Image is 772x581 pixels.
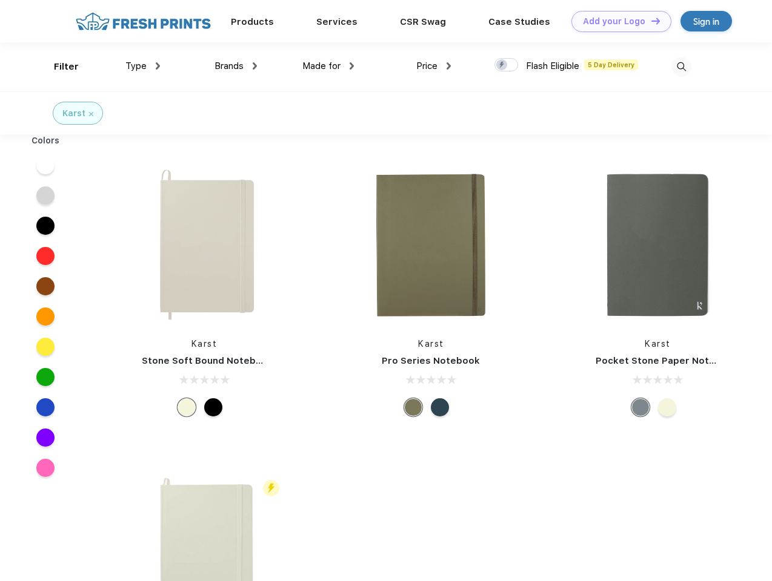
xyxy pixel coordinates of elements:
[680,11,732,31] a: Sign in
[382,355,480,366] a: Pro Series Notebook
[72,11,215,32] img: fo%20logo%202.webp
[89,112,93,116] img: filter_cancel.svg
[431,398,449,416] div: Navy
[178,398,196,416] div: Beige
[577,165,739,326] img: func=resize&h=266
[418,339,444,349] a: Karst
[125,61,147,71] span: Type
[400,16,446,27] a: CSR Swag
[263,480,279,496] img: flash_active_toggle.svg
[22,134,69,147] div: Colors
[583,16,645,27] div: Add your Logo
[526,61,579,71] span: Flash Eligible
[631,398,650,416] div: Gray
[191,339,218,349] a: Karst
[142,355,273,366] a: Stone Soft Bound Notebook
[645,339,671,349] a: Karst
[302,61,341,71] span: Made for
[54,60,79,74] div: Filter
[204,398,222,416] div: Black
[693,15,719,28] div: Sign in
[671,57,691,77] img: desktop_search.svg
[447,62,451,70] img: dropdown.png
[596,355,739,366] a: Pocket Stone Paper Notebook
[215,61,244,71] span: Brands
[156,62,160,70] img: dropdown.png
[584,59,638,70] span: 5 Day Delivery
[62,107,85,120] div: Karst
[658,398,676,416] div: Beige
[253,62,257,70] img: dropdown.png
[404,398,422,416] div: Olive
[350,62,354,70] img: dropdown.png
[231,16,274,27] a: Products
[416,61,438,71] span: Price
[651,18,660,24] img: DT
[124,165,285,326] img: func=resize&h=266
[350,165,511,326] img: func=resize&h=266
[316,16,358,27] a: Services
